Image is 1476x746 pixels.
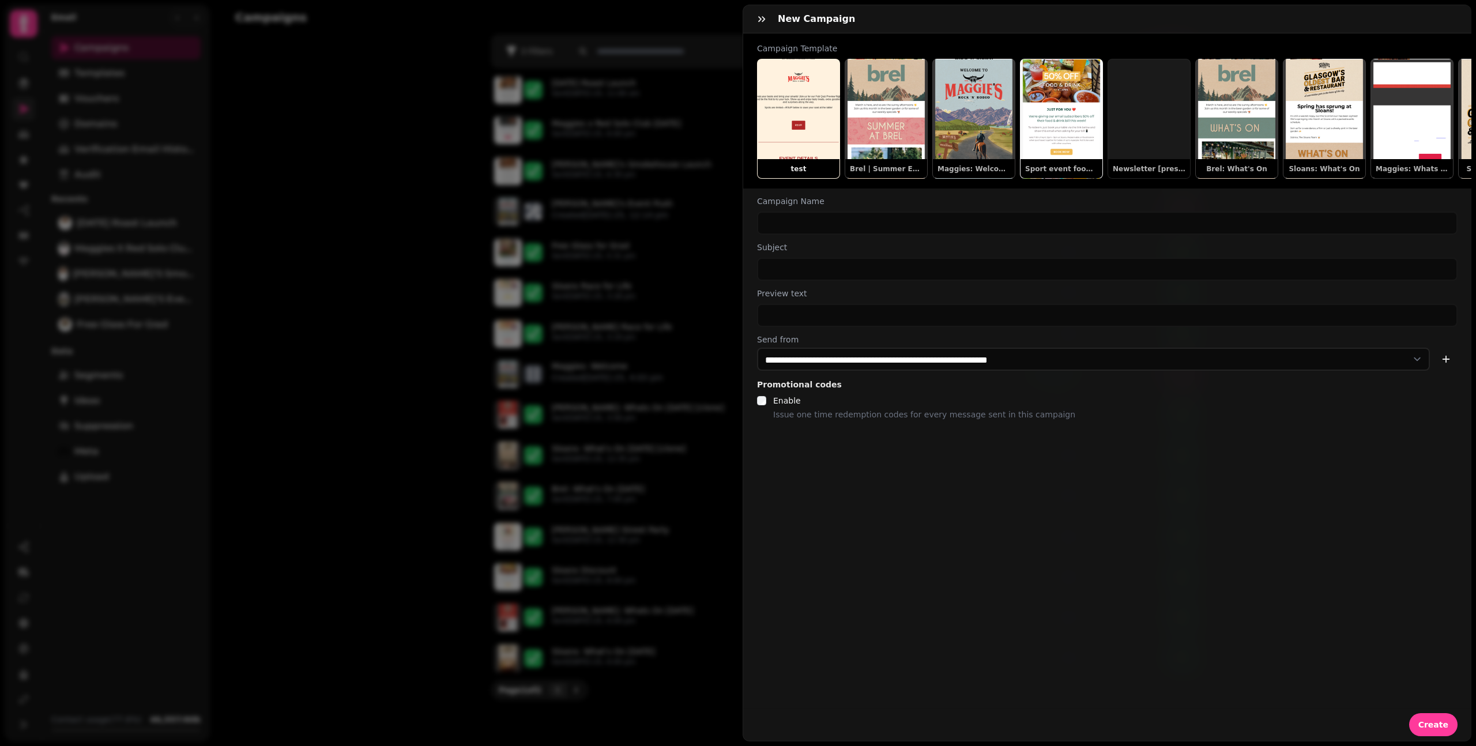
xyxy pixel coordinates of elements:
p: Issue one time redemption codes for every message sent in this campaign [773,408,1075,421]
label: Campaign Template [743,43,1471,54]
p: Brel | Summer Event Invite [850,164,922,174]
button: Maggies: Whats On [1370,59,1454,179]
label: Campaign Name [757,195,1458,207]
span: Create [1418,721,1448,729]
label: Send from [757,334,1458,345]
button: Brel | Summer Event Invite [845,59,928,179]
label: Subject [757,242,1458,253]
p: test [762,164,835,174]
button: Newsletter [preset] [1108,59,1191,179]
p: Newsletter [preset] [1113,164,1185,174]
legend: Promotional codes [757,378,842,391]
p: Maggies: Welcome [937,164,1010,174]
label: Enable [773,396,801,405]
button: Brel: What's On [1195,59,1278,179]
label: Preview text [757,288,1458,299]
p: Maggies: Whats On [1376,164,1448,174]
button: Sport event food offer [preset] [1020,59,1103,179]
h3: New campaign [778,12,860,26]
button: Maggies: Welcome [932,59,1015,179]
p: Sloans: What's On [1288,164,1361,174]
p: Brel: What's On [1200,164,1273,174]
button: test [757,59,840,179]
button: Sloans: What's On [1283,59,1366,179]
p: Sport event food offer [preset] [1025,164,1098,174]
button: Create [1409,713,1458,736]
